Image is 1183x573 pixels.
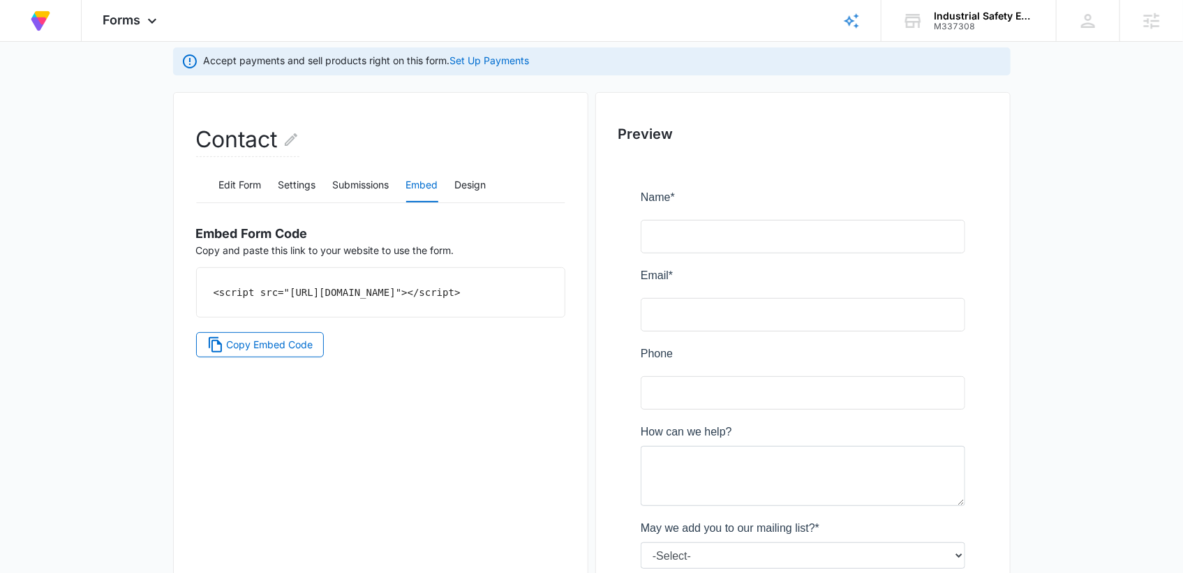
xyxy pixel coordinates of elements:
[219,169,262,202] button: Edit Form
[618,124,988,144] h2: Preview
[196,214,565,258] p: Copy and paste this link to your website to use the form.
[103,13,140,27] span: Forms
[214,287,461,298] code: <script src="[URL][DOMAIN_NAME]"></script>
[196,226,308,241] span: Embed Form Code
[283,123,299,156] button: Edit Form Name
[226,337,313,352] span: Copy Embed Code
[934,10,1036,22] div: account name
[450,54,530,66] a: Set Up Payments
[934,22,1036,31] div: account id
[28,8,53,34] img: Volusion
[455,169,486,202] button: Design
[196,123,299,157] h2: Contact
[204,53,530,68] p: Accept payments and sell products right on this form.
[406,169,438,202] button: Embed
[333,169,389,202] button: Submissions
[278,169,316,202] button: Settings
[9,414,44,426] span: Submit
[196,332,325,357] button: Copy Embed Code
